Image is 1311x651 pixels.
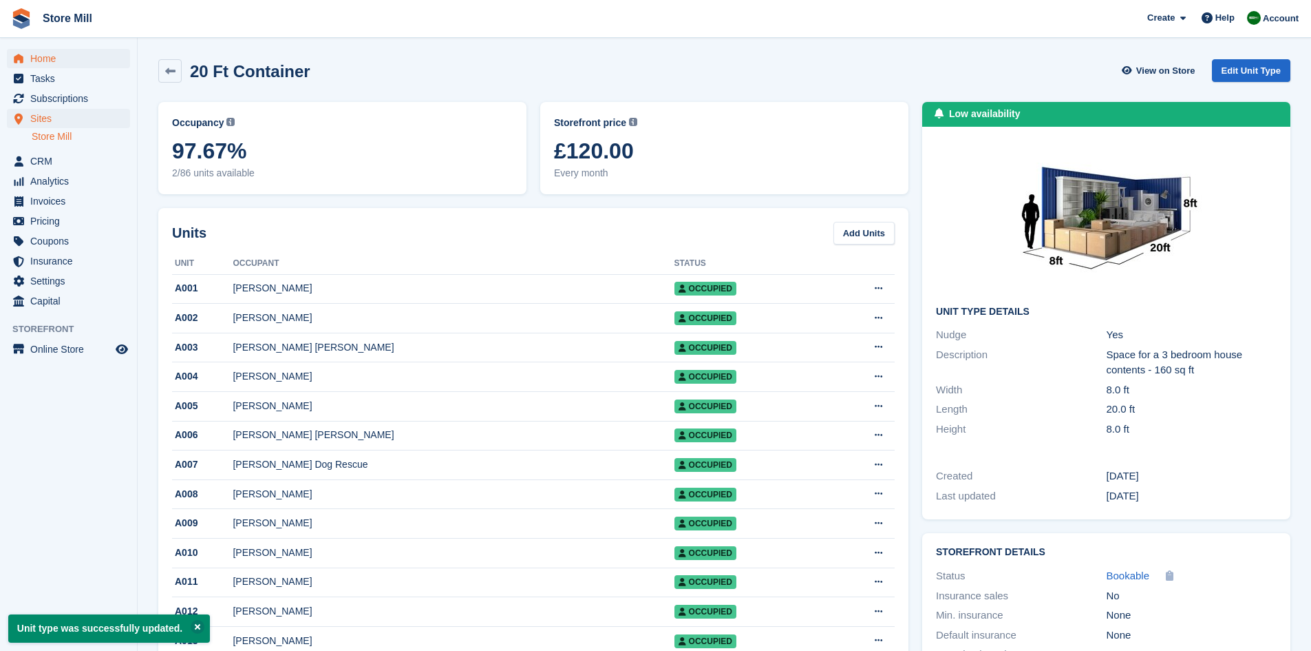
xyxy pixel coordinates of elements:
a: menu [7,152,130,171]
div: Status [936,568,1106,584]
span: Insurance [30,251,113,271]
a: Bookable [1107,568,1150,584]
span: Pricing [30,211,113,231]
a: Preview store [114,341,130,358]
span: Occupied [674,575,736,589]
div: [DATE] [1107,468,1277,484]
a: menu [7,109,130,128]
h2: Unit Type details [936,307,1277,318]
div: [PERSON_NAME] [233,546,674,560]
span: Create [1147,11,1175,25]
a: View on Store [1120,59,1201,82]
div: A012 [172,604,233,619]
div: Last updated [936,488,1106,504]
a: menu [7,231,130,251]
img: icon-info-grey-7440780725fd019a000dd9b08b2336e03edf1995a4989e88bcd33f0948082b44.svg [226,118,235,126]
div: [PERSON_NAME] [PERSON_NAME] [233,428,674,442]
div: None [1107,628,1277,643]
span: Occupied [674,517,736,530]
div: Length [936,402,1106,417]
div: [PERSON_NAME] [233,604,674,619]
div: No [1107,588,1277,604]
a: menu [7,211,130,231]
span: Occupancy [172,116,224,130]
span: Storefront [12,322,137,336]
div: 20.0 ft [1107,402,1277,417]
div: [PERSON_NAME] [233,399,674,413]
span: Help [1215,11,1235,25]
div: 8.0 ft [1107,382,1277,398]
div: A004 [172,369,233,384]
a: menu [7,49,130,68]
span: Capital [30,291,113,311]
div: A009 [172,516,233,530]
div: 8.0 ft [1107,422,1277,437]
span: Occupied [674,428,736,442]
span: Every month [554,166,895,180]
div: [DATE] [1107,488,1277,504]
span: Occupied [674,400,736,413]
div: Space for a 3 bedroom house contents - 160 sq ft [1107,347,1277,378]
a: menu [7,89,130,108]
h2: Storefront Details [936,547,1277,558]
span: Occupied [674,546,736,560]
span: Occupied [674,458,736,472]
span: CRM [30,152,113,171]
span: Occupied [674,370,736,384]
span: Sites [30,109,113,128]
div: Description [936,347,1106,378]
th: Status [674,253,827,275]
a: Store Mill [37,7,98,30]
span: View on Store [1136,64,1195,78]
a: menu [7,251,130,271]
th: Occupant [233,253,674,275]
a: menu [7,340,130,359]
div: Default insurance [936,628,1106,643]
div: A007 [172,457,233,472]
a: Edit Unit Type [1212,59,1290,82]
div: A011 [172,575,233,589]
span: Occupied [674,311,736,325]
div: A010 [172,546,233,560]
span: 2/86 units available [172,166,513,180]
div: [PERSON_NAME] [233,369,674,384]
div: None [1107,608,1277,623]
a: menu [7,271,130,291]
th: Unit [172,253,233,275]
div: Yes [1107,327,1277,343]
img: stora-icon-8386f47178a22dfd0bd8f6a31ec36ba5ce8667c1dd55bd0f319d3a0aa187defe.svg [11,8,32,29]
span: Coupons [30,231,113,251]
span: £120.00 [554,138,895,163]
img: 20-ft-container%20(14).jpg [1003,141,1210,296]
div: Low availability [949,107,1020,121]
span: Analytics [30,172,113,191]
span: Occupied [674,634,736,648]
img: icon-info-grey-7440780725fd019a000dd9b08b2336e03edf1995a4989e88bcd33f0948082b44.svg [629,118,637,126]
div: [PERSON_NAME] [233,575,674,589]
div: Width [936,382,1106,398]
div: Created [936,468,1106,484]
span: Occupied [674,605,736,619]
div: [PERSON_NAME] [PERSON_NAME] [233,340,674,355]
span: Home [30,49,113,68]
span: Tasks [30,69,113,88]
h2: Units [172,223,206,243]
div: [PERSON_NAME] [233,634,674,648]
img: Angus [1247,11,1261,25]
div: A008 [172,487,233,502]
div: A002 [172,311,233,325]
a: menu [7,291,130,311]
div: [PERSON_NAME] [233,487,674,502]
p: Unit type was successfully updated. [8,614,210,643]
span: 97.67% [172,138,513,163]
span: Occupied [674,282,736,296]
div: A003 [172,340,233,355]
span: Occupied [674,341,736,355]
a: menu [7,69,130,88]
div: Min. insurance [936,608,1106,623]
div: [PERSON_NAME] [233,311,674,325]
span: Account [1263,12,1299,25]
span: Storefront price [554,116,626,130]
span: Occupied [674,488,736,502]
div: [PERSON_NAME] [233,281,674,296]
